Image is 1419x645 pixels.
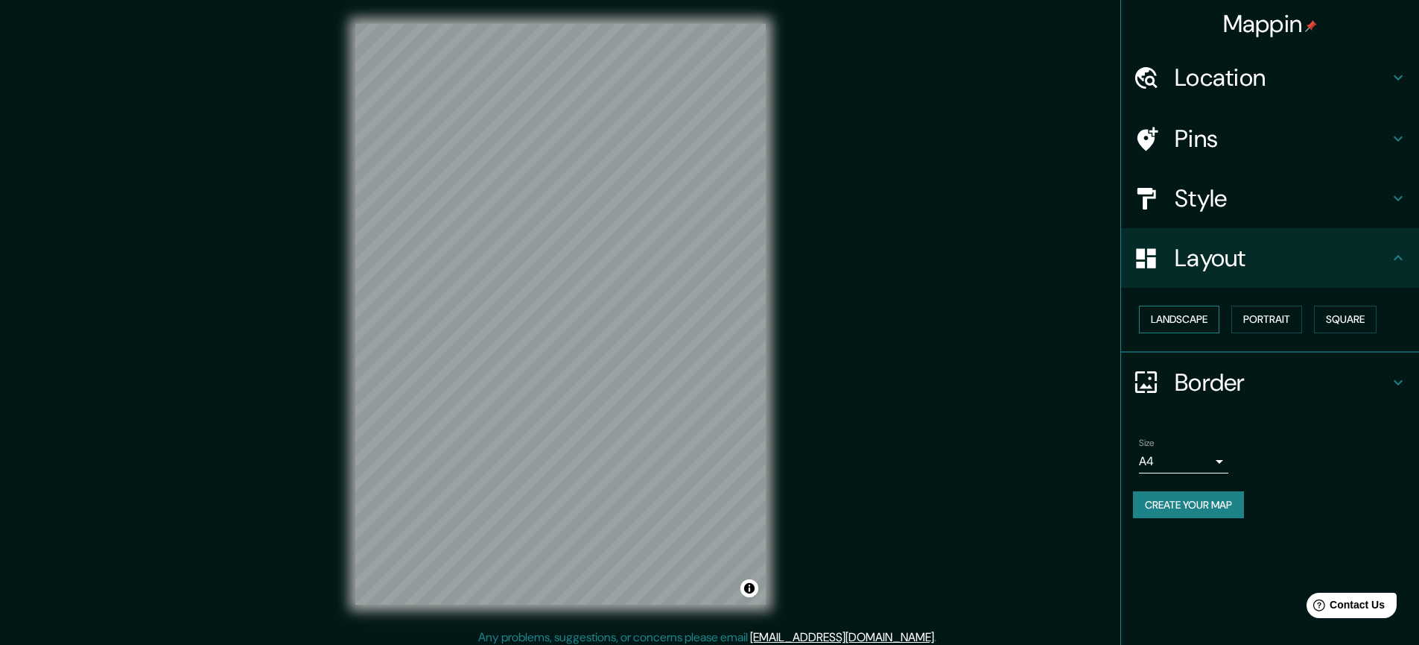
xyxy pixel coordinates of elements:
iframe: Help widget launcher [1286,587,1403,629]
h4: Layout [1175,243,1389,273]
div: Location [1121,48,1419,107]
button: Portrait [1231,306,1302,333]
h4: Location [1175,63,1389,92]
canvas: Map [355,24,766,605]
div: Pins [1121,109,1419,169]
a: [EMAIL_ADDRESS][DOMAIN_NAME] [750,629,934,645]
h4: Border [1175,368,1389,397]
h4: Mappin [1223,9,1318,39]
div: Style [1121,169,1419,228]
label: Size [1139,436,1155,449]
img: pin-icon.png [1305,20,1317,32]
div: A4 [1139,450,1228,473]
button: Toggle attribution [740,579,758,597]
div: Border [1121,353,1419,412]
div: Layout [1121,228,1419,288]
h4: Style [1175,183,1389,213]
button: Landscape [1139,306,1219,333]
button: Square [1314,306,1377,333]
button: Create your map [1133,491,1244,519]
h4: Pins [1175,124,1389,154]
